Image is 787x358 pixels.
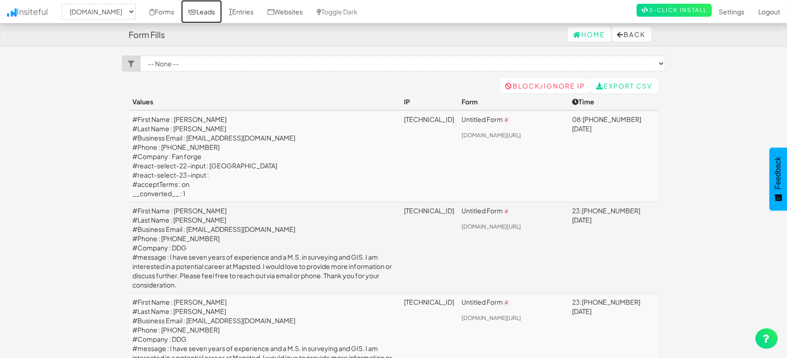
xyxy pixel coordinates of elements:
code: # [503,116,510,125]
a: Export CSV [591,78,658,93]
p: Untitled Form [462,115,565,125]
td: 23:[PHONE_NUMBER][DATE] [568,202,658,294]
h4: Form Fills [129,30,165,39]
th: IP [400,93,458,110]
a: [DOMAIN_NAME][URL] [462,132,521,139]
p: Untitled Form [462,297,565,308]
p: Untitled Form [462,206,565,217]
code: # [503,299,510,307]
a: [TECHNICAL_ID] [404,298,454,306]
a: [DOMAIN_NAME][URL] [462,223,521,230]
img: icon.png [7,8,17,17]
td: 08:[PHONE_NUMBER][DATE] [568,110,658,202]
a: 2-Click Install [637,4,712,17]
th: Time [568,93,658,110]
button: Back [612,27,651,42]
th: Values [129,93,400,110]
a: [TECHNICAL_ID] [404,115,454,123]
span: Feedback [774,157,782,189]
th: Form [458,93,569,110]
a: [DOMAIN_NAME][URL] [462,314,521,321]
a: [TECHNICAL_ID] [404,206,454,215]
code: # [503,208,510,216]
td: #First Name : [PERSON_NAME] #Last Name : [PERSON_NAME] #Business Email : [EMAIL_ADDRESS][DOMAIN_N... [129,110,400,202]
td: #First Name : [PERSON_NAME] #Last Name : [PERSON_NAME] #Business Email : [EMAIL_ADDRESS][DOMAIN_N... [129,202,400,294]
button: Feedback - Show survey [769,147,787,211]
a: Home [568,27,611,42]
a: Block/Ignore IP [500,78,591,93]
